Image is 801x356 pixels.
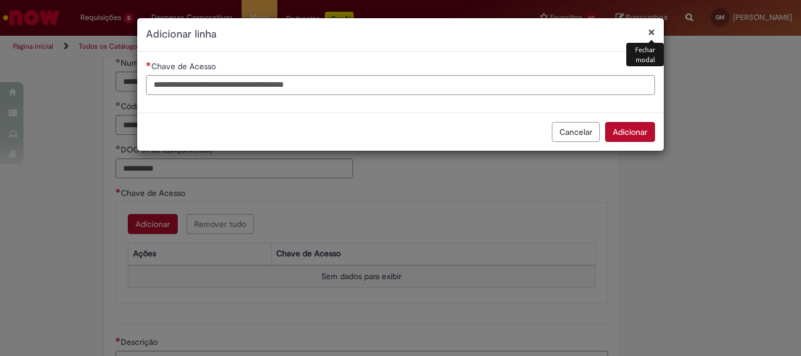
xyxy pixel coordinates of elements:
[146,75,655,95] input: Chave de Acesso
[151,61,218,72] span: Chave de Acesso
[605,122,655,142] button: Adicionar
[552,122,600,142] button: Cancelar
[146,62,151,66] span: Necessários
[146,27,655,42] h2: Adicionar linha
[626,43,664,66] div: Fechar modal
[648,26,655,38] button: Fechar modal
